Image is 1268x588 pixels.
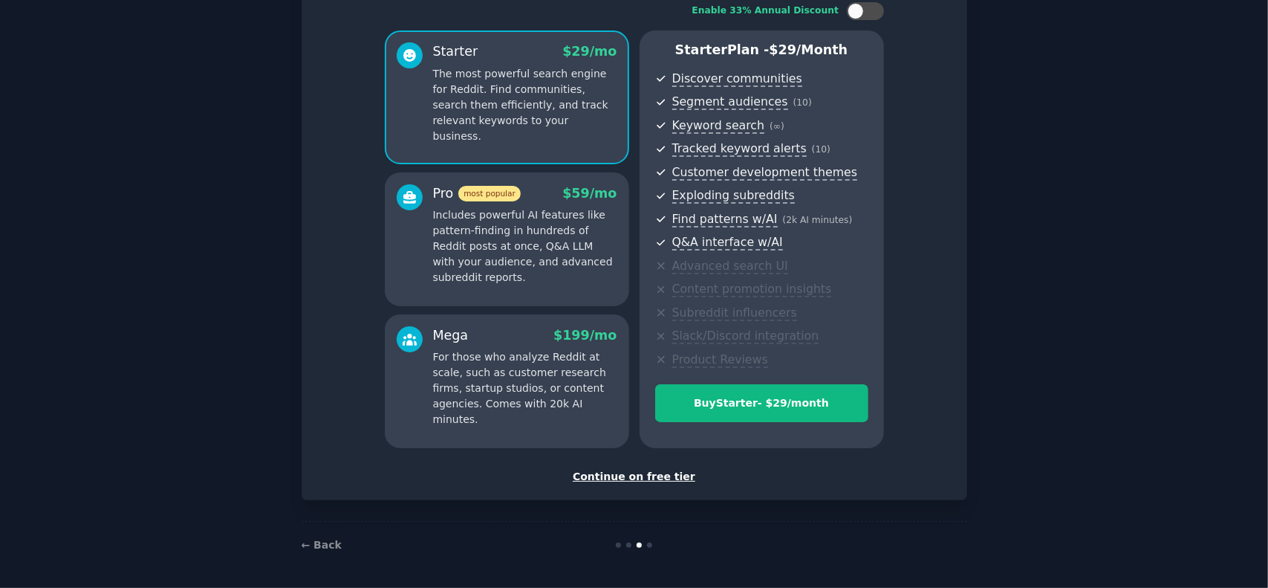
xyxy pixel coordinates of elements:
[458,186,521,201] span: most popular
[793,97,812,108] span: ( 10 )
[433,349,617,427] p: For those who analyze Reddit at scale, such as customer research firms, startup studios, or conte...
[672,282,832,297] span: Content promotion insights
[672,141,807,157] span: Tracked keyword alerts
[672,259,788,274] span: Advanced search UI
[672,118,765,134] span: Keyword search
[672,165,858,181] span: Customer development themes
[672,329,819,344] span: Slack/Discord integration
[562,186,617,201] span: $ 59 /mo
[656,395,868,411] div: Buy Starter - $ 29 /month
[783,215,853,225] span: ( 2k AI minutes )
[672,94,788,110] span: Segment audiences
[433,326,469,345] div: Mega
[433,66,617,144] p: The most powerful search engine for Reddit. Find communities, search them efficiently, and track ...
[672,352,768,368] span: Product Reviews
[433,184,521,203] div: Pro
[672,188,795,204] span: Exploding subreddits
[302,539,342,551] a: ← Back
[770,42,848,57] span: $ 29 /month
[655,41,868,59] p: Starter Plan -
[692,4,839,18] div: Enable 33% Annual Discount
[672,212,778,227] span: Find patterns w/AI
[672,71,802,87] span: Discover communities
[672,235,783,251] span: Q&A interface w/AI
[553,328,617,343] span: $ 199 /mo
[433,207,617,285] p: Includes powerful AI features like pattern-finding in hundreds of Reddit posts at once, Q&A LLM w...
[317,469,952,485] div: Continue on free tier
[812,144,830,155] span: ( 10 )
[562,44,617,59] span: $ 29 /mo
[770,121,784,132] span: ( ∞ )
[655,384,868,422] button: BuyStarter- $29/month
[672,306,797,321] span: Subreddit influencers
[433,42,478,61] div: Starter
